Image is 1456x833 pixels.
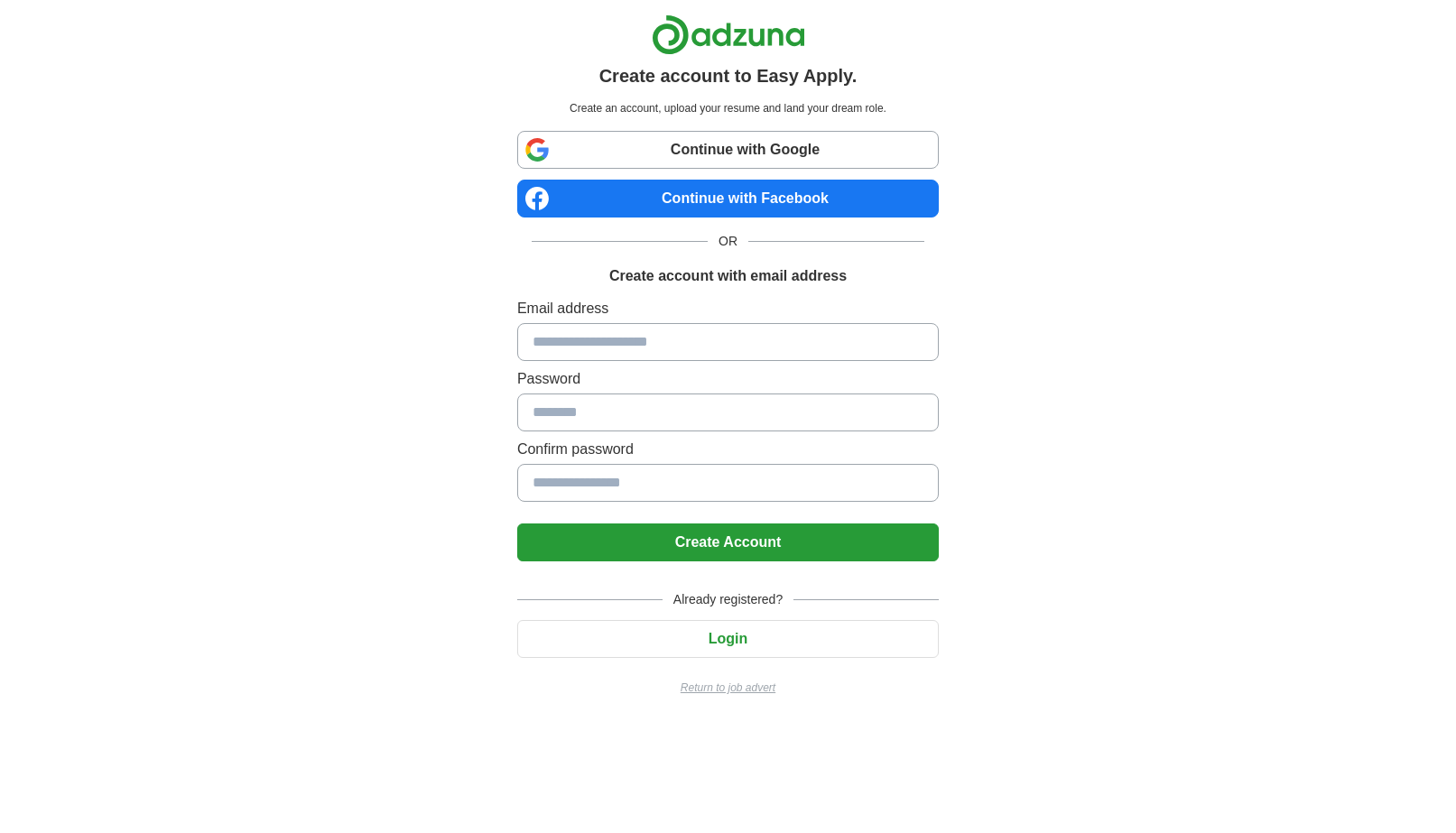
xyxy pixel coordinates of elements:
button: Create Account [517,523,939,561]
label: Password [517,368,939,390]
span: OR [708,232,748,251]
label: Confirm password [517,439,939,460]
img: Adzuna logo [652,14,805,55]
a: Login [517,631,939,646]
p: Create an account, upload your resume and land your dream role. [521,100,935,116]
a: Continue with Facebook [517,180,939,218]
a: Continue with Google [517,131,939,169]
h1: Create account with email address [609,265,847,287]
a: Return to job advert [517,680,939,696]
h1: Create account to Easy Apply. [599,62,858,89]
span: Already registered? [663,590,793,609]
button: Login [517,620,939,658]
label: Email address [517,298,939,319]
